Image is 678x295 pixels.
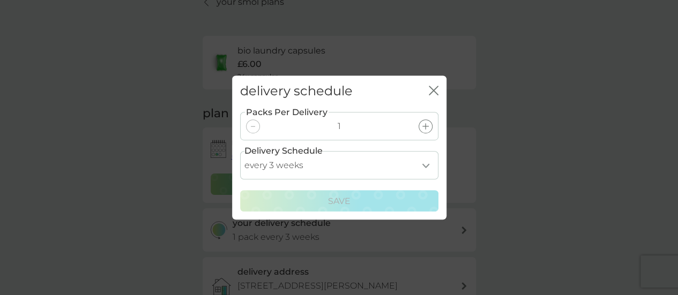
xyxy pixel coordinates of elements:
[240,84,353,99] h2: delivery schedule
[429,86,438,97] button: close
[328,194,351,208] p: Save
[338,119,341,133] p: 1
[245,105,329,119] label: Packs Per Delivery
[244,144,323,158] label: Delivery Schedule
[240,190,438,211] button: Save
